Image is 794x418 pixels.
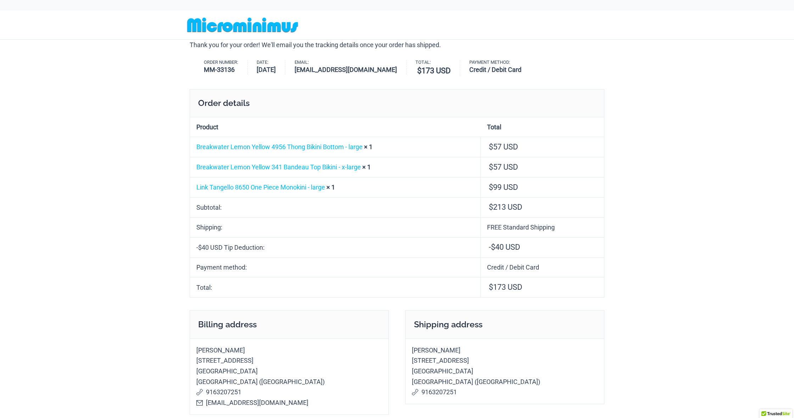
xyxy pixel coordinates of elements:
span: 213 USD [489,203,522,211]
th: Payment method: [190,258,481,277]
td: FREE Standard Shipping [481,218,604,237]
strong: × 1 [362,163,371,171]
li: Order number: [204,60,248,74]
span: $ [489,283,493,292]
th: -$40 USD Tip Deduction: [190,237,481,258]
p: [EMAIL_ADDRESS][DOMAIN_NAME] [196,397,382,408]
address: [PERSON_NAME] [STREET_ADDRESS] [GEOGRAPHIC_DATA] [GEOGRAPHIC_DATA] ([GEOGRAPHIC_DATA]) [190,338,389,415]
bdi: 57 USD [489,163,518,171]
span: $ [417,66,421,75]
span: 173 USD [489,283,522,292]
strong: MM-33136 [204,65,238,74]
a: Breakwater Lemon Yellow 341 Bandeau Top Bikini - x-large [196,163,361,171]
address: [PERSON_NAME] [STREET_ADDRESS] [GEOGRAPHIC_DATA] [GEOGRAPHIC_DATA] ([GEOGRAPHIC_DATA]) [405,338,604,405]
span: $ [491,243,495,252]
bdi: 173 USD [417,66,451,75]
span: $ [489,183,493,192]
strong: × 1 [326,183,335,191]
h2: Billing address [190,310,389,338]
a: Breakwater Lemon Yellow 4956 Thong Bikini Bottom - large [196,143,363,151]
p: 9163207251 [412,387,598,397]
h2: Shipping address [405,310,604,338]
p: 9163207251 [196,387,382,397]
span: - 40 USD [489,243,520,252]
strong: Credit / Debit Card [469,65,521,74]
bdi: 57 USD [489,142,518,151]
strong: × 1 [364,143,373,151]
span: $ [489,203,493,211]
th: Subtotal: [190,197,481,218]
span: $ [489,163,493,171]
strong: [EMAIL_ADDRESS][DOMAIN_NAME] [295,65,397,74]
span: $ [489,142,493,151]
h2: Order details [190,89,604,117]
th: Shipping: [190,218,481,237]
a: Link Tangello 8650 One Piece Monokini - large [196,183,325,191]
p: Thank you for your order! We'll email you the tracking details once your order has shipped. [190,40,604,50]
li: Date: [257,60,285,74]
bdi: 99 USD [489,183,518,192]
li: Total: [415,60,460,77]
img: MM SHOP LOGO FLAT [184,17,301,33]
th: Total: [190,277,481,297]
li: Email: [295,60,407,74]
li: Payment method: [469,60,531,74]
th: Total [481,117,604,137]
th: Product [190,117,481,137]
strong: [DATE] [257,65,276,74]
td: Credit / Debit Card [481,258,604,277]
